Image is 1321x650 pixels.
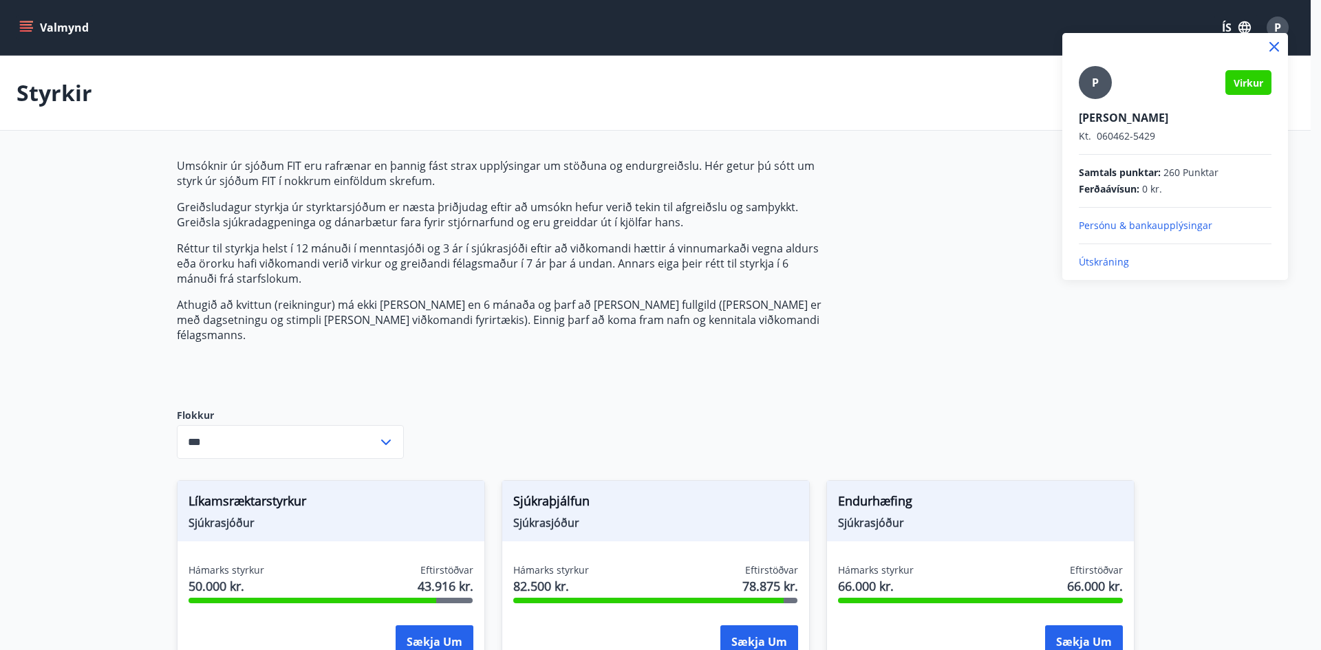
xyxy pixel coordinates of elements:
span: Samtals punktar : [1079,166,1161,180]
span: Kt. [1079,129,1091,142]
p: Útskráning [1079,255,1271,269]
span: 260 Punktar [1163,166,1218,180]
span: 0 kr. [1142,182,1162,196]
span: Virkur [1234,76,1263,89]
span: Ferðaávísun : [1079,182,1139,196]
p: 060462-5429 [1079,129,1271,143]
p: Persónu & bankaupplýsingar [1079,219,1271,232]
p: [PERSON_NAME] [1079,110,1271,125]
span: P [1092,75,1099,90]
